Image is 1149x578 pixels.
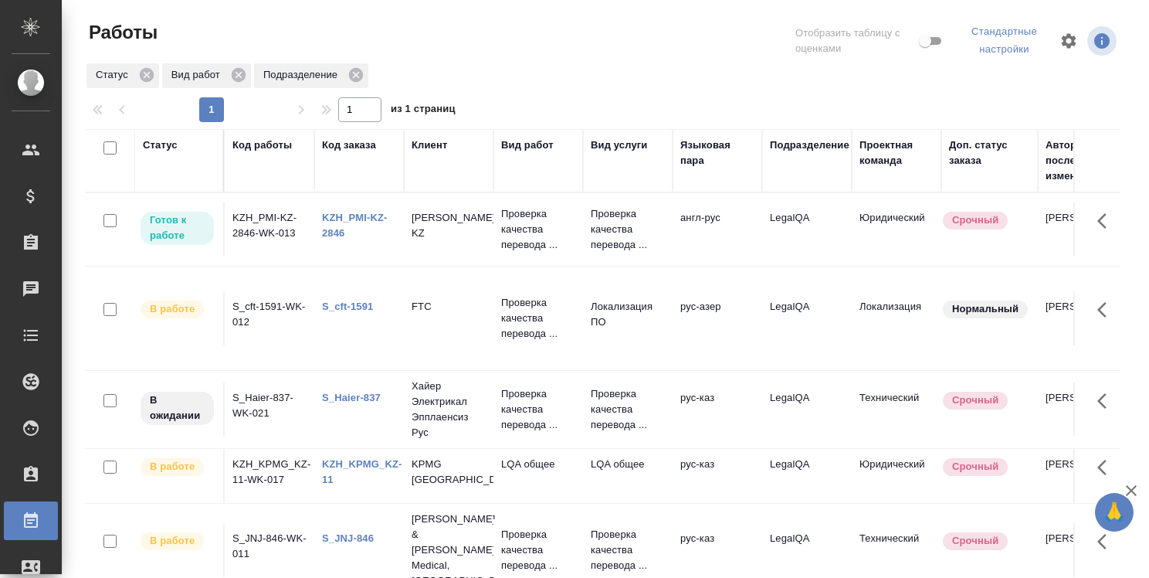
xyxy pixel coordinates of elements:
p: Готов к работе [150,212,205,243]
td: KZH_KPMG_KZ-11-WK-017 [225,449,314,503]
div: Вид услуги [591,138,648,153]
button: Здесь прячутся важные кнопки [1088,202,1125,240]
td: S_JNJ-846-WK-011 [225,523,314,577]
a: S_JNJ-846 [322,532,374,544]
td: Юридический [852,449,941,503]
span: 🙏 [1101,496,1127,529]
td: англ-рус [673,202,762,257]
td: [PERSON_NAME] [1038,202,1127,257]
div: Доп. статус заказа [949,138,1030,168]
p: [PERSON_NAME] KZ [412,210,486,241]
td: рус-каз [673,449,762,503]
p: В работе [150,301,195,317]
p: Вид работ [171,67,225,83]
p: Проверка качества перевода ... [501,386,575,433]
button: 🙏 [1095,493,1134,532]
td: Локализация [852,291,941,345]
p: Хайер Электрикал Эпплаенсиз Рус [412,379,486,440]
div: Исполнитель назначен, приступать к работе пока рано [139,390,215,427]
p: В работе [150,533,195,549]
div: split button [958,20,1050,62]
td: [PERSON_NAME] [1038,523,1127,577]
td: [PERSON_NAME] [1038,291,1127,345]
div: Автор последнего изменения [1046,138,1120,184]
p: Срочный [952,393,998,408]
p: Проверка качества перевода ... [501,527,575,573]
button: Здесь прячутся важные кнопки [1088,523,1125,560]
td: KZH_PMI-KZ-2846-WK-013 [225,202,314,257]
p: Срочный [952,459,998,474]
p: Проверка качества перевода ... [591,527,665,573]
td: S_cft-1591-WK-012 [225,291,314,345]
button: Здесь прячутся важные кнопки [1088,449,1125,486]
a: S_Haier-837 [322,392,381,403]
div: Вид работ [162,63,251,88]
td: LegalQA [762,449,852,503]
p: Подразделение [263,67,343,83]
td: S_Haier-837-WK-021 [225,382,314,437]
p: Проверка качества перевода ... [501,206,575,253]
p: Проверка качества перевода ... [501,295,575,342]
button: Здесь прячутся важные кнопки [1088,291,1125,328]
p: KPMG [GEOGRAPHIC_DATA] [412,457,486,488]
td: Технический [852,382,941,437]
p: Срочный [952,212,998,228]
td: [PERSON_NAME] [1038,382,1127,437]
div: Подразделение [770,138,849,153]
button: Здесь прячутся важные кнопки [1088,382,1125,420]
div: Клиент [412,138,447,153]
div: Языковая пара [680,138,754,168]
p: FTC [412,299,486,314]
td: Технический [852,523,941,577]
div: Исполнитель выполняет работу [139,457,215,478]
span: Настроить таблицу [1050,22,1087,59]
div: Статус [86,63,159,88]
td: рус-каз [673,382,762,437]
div: Статус [143,138,178,153]
td: [PERSON_NAME] [1038,449,1127,503]
p: Проверка качества перевода ... [591,386,665,433]
div: Код работы [232,138,292,153]
span: Посмотреть информацию [1087,26,1120,56]
p: В работе [150,459,195,474]
td: рус-каз [673,523,762,577]
a: KZH_PMI-KZ-2846 [322,212,388,239]
td: Юридический [852,202,941,257]
p: LQA общее [501,457,575,472]
div: Подразделение [254,63,368,88]
p: Локализация ПО [591,299,665,330]
p: LQA общее [591,457,665,472]
p: Нормальный [952,301,1019,317]
div: Исполнитель может приступить к работе [139,210,215,246]
div: Вид работ [501,138,554,153]
td: LegalQA [762,291,852,345]
span: из 1 страниц [391,100,456,122]
div: Исполнитель выполняет работу [139,299,215,320]
span: Работы [85,20,158,45]
td: LegalQA [762,382,852,437]
a: S_cft-1591 [322,301,373,312]
p: Проверка качества перевода ... [591,206,665,253]
span: Отобразить таблицу с оценками [795,25,916,56]
div: Проектная команда [859,138,934,168]
td: рус-азер [673,291,762,345]
p: Срочный [952,533,998,549]
div: Код заказа [322,138,376,153]
td: LegalQA [762,523,852,577]
a: KZH_KPMG_KZ-11 [322,458,402,485]
p: Статус [96,67,134,83]
td: LegalQA [762,202,852,257]
p: В ожидании [150,393,205,423]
